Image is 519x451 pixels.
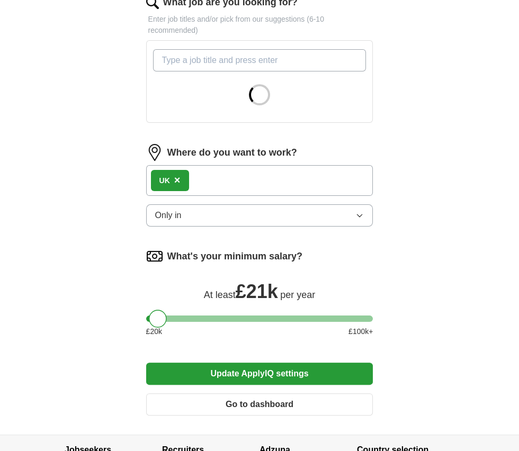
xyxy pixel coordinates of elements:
[155,209,182,222] span: Only in
[236,281,278,302] span: £ 21k
[146,204,373,227] button: Only in
[280,290,315,300] span: per year
[146,363,373,385] button: Update ApplyIQ settings
[153,49,366,71] input: Type a job title and press enter
[204,290,236,300] span: At least
[167,146,297,160] label: Where do you want to work?
[146,14,373,36] p: Enter job titles and/or pick from our suggestions (6-10 recommended)
[174,174,181,186] span: ×
[146,393,373,416] button: Go to dashboard
[146,144,163,161] img: location.png
[159,175,170,186] div: UK
[348,326,373,337] span: £ 100 k+
[146,326,162,337] span: £ 20 k
[167,249,302,264] label: What's your minimum salary?
[146,248,163,265] img: salary.png
[174,173,181,188] button: ×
